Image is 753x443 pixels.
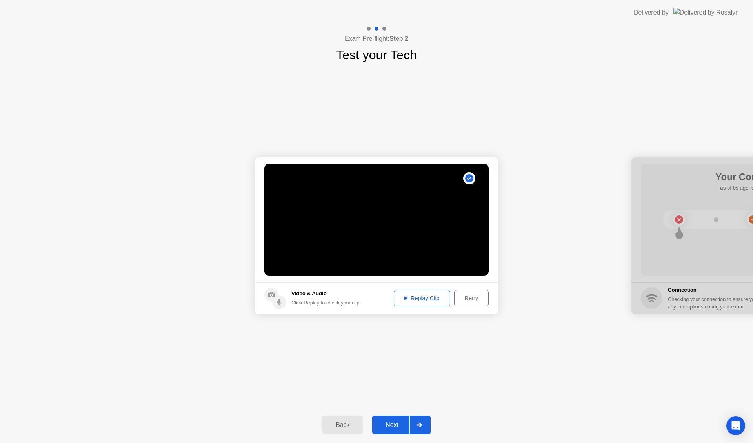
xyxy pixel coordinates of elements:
h1: Test your Tech [336,46,417,64]
div: Delivered by [634,8,669,17]
button: Back [322,416,363,434]
h5: Video & Audio [291,290,360,297]
button: Retry [454,290,489,306]
div: Replay Clip [397,295,447,301]
h4: Exam Pre-flight: [345,34,408,44]
img: Delivered by Rosalyn [673,8,739,17]
div: Click Replay to check your clip [291,299,360,306]
b: Step 2 [389,35,408,42]
button: Next [372,416,431,434]
div: Next [375,421,409,428]
div: Back [325,421,360,428]
div: Retry [457,295,486,301]
button: Replay Clip [394,290,450,306]
div: Open Intercom Messenger [726,416,745,435]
